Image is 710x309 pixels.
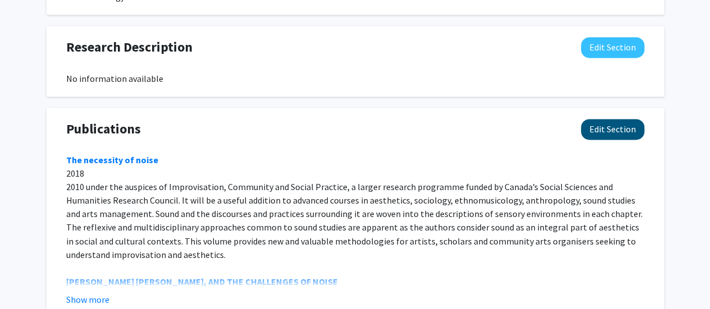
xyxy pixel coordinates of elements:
[8,259,48,301] iframe: Chat
[66,275,338,287] a: [PERSON_NAME] [PERSON_NAME], AND THE CHALLENGES OF NOISE
[66,292,109,306] button: Show more
[66,37,193,57] span: Research Description
[581,37,644,58] button: Edit Research Description
[66,154,158,165] a: The necessity of noise
[66,119,141,139] span: Publications
[66,72,644,85] div: No information available
[581,119,644,140] button: Edit Publications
